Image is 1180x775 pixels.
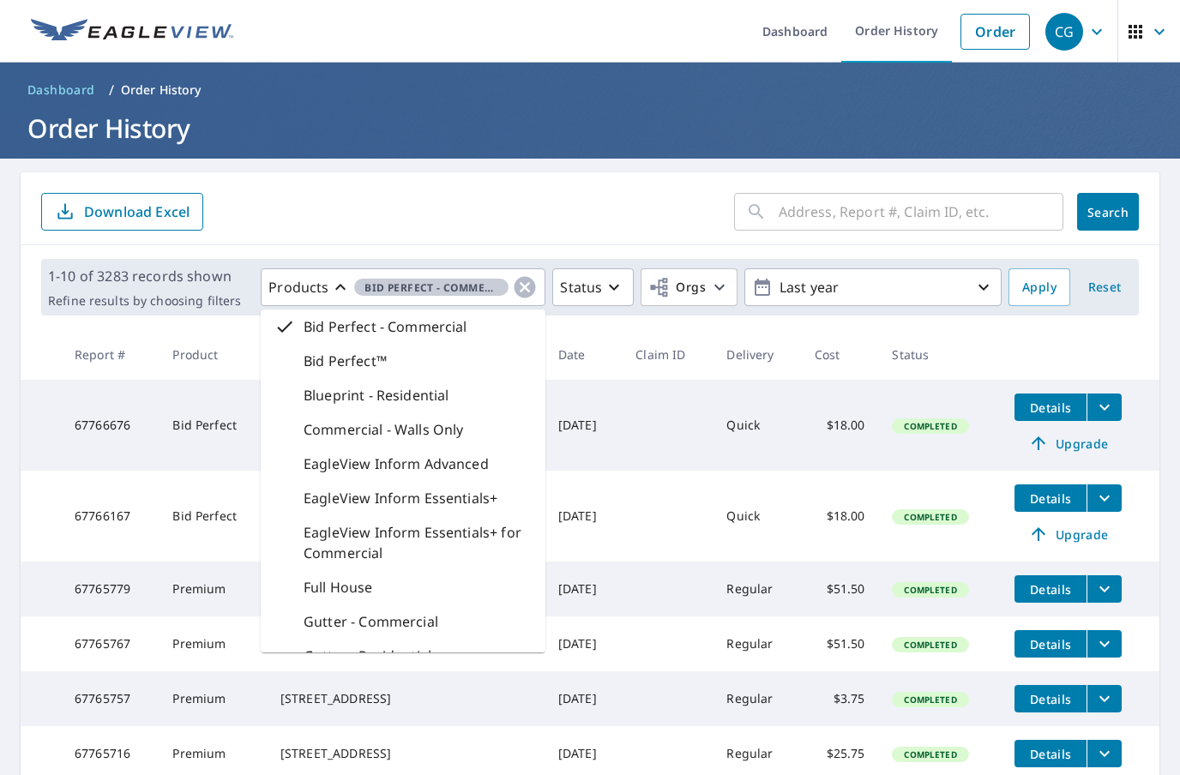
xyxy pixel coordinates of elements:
td: [DATE] [545,671,622,726]
p: Gutter - Residential [304,646,431,666]
button: detailsBtn-67765757 [1014,685,1087,712]
td: Bid Perfect [159,380,266,471]
span: Upgrade [1025,433,1111,454]
span: Upgrade [1025,524,1111,544]
div: Bid Perfect - Commercial [261,309,545,344]
th: Product [159,329,266,380]
td: Bid Perfect [159,471,266,562]
span: Completed [894,748,966,760]
div: Gutter - Residential [261,639,545,673]
p: Full House [304,577,373,598]
div: Full House [261,570,545,604]
span: Details [1025,636,1076,652]
button: detailsBtn-67765767 [1014,630,1087,658]
th: Report # [61,329,159,380]
span: Orgs [648,277,706,298]
a: Upgrade [1014,520,1122,548]
td: 67765767 [61,616,159,671]
span: Reset [1084,277,1125,298]
td: 67765779 [61,562,159,616]
img: EV Logo [31,19,233,45]
th: Delivery [713,329,801,380]
span: Details [1025,691,1076,707]
nav: breadcrumb [21,76,1159,104]
button: detailsBtn-67765779 [1014,575,1087,603]
td: [DATE] [545,616,622,671]
p: Refine results by choosing filters [48,293,241,309]
p: Commercial - Walls Only [304,419,463,440]
td: $18.00 [801,471,878,562]
td: $18.00 [801,380,878,471]
th: Date [545,329,622,380]
p: Status [560,277,602,297]
div: CG [1045,13,1083,51]
span: Details [1025,400,1076,416]
div: EagleView Inform Advanced [261,447,545,481]
button: filesDropdownBtn-67766167 [1087,484,1122,512]
td: Premium [159,671,266,726]
button: Reset [1077,268,1132,306]
button: Status [552,268,634,306]
p: Download Excel [84,202,190,221]
span: Details [1025,490,1076,507]
td: $51.50 [801,562,878,616]
span: Completed [894,639,966,651]
div: Gutter - Commercial [261,604,545,639]
h1: Order History [21,111,1159,146]
a: Upgrade [1014,430,1122,457]
button: detailsBtn-67766676 [1014,394,1087,421]
p: Gutter - Commercial [304,611,438,632]
a: Dashboard [21,76,102,104]
td: 67765757 [61,671,159,726]
td: Regular [713,616,801,671]
div: EagleView Inform Essentials+ [261,481,545,515]
td: $51.50 [801,616,878,671]
td: [DATE] [545,471,622,562]
button: detailsBtn-67766167 [1014,484,1087,512]
span: Completed [894,694,966,706]
button: Search [1077,193,1139,231]
p: 1-10 of 3283 records shown [48,266,241,286]
td: 67766676 [61,380,159,471]
p: Bid Perfect™ [304,351,387,371]
p: Last year [773,273,973,303]
button: Last year [744,268,1002,306]
span: Apply [1022,277,1057,298]
td: Regular [713,562,801,616]
th: Claim ID [622,329,713,380]
td: Quick [713,380,801,471]
button: filesDropdownBtn-67766676 [1087,394,1122,421]
th: Cost [801,329,878,380]
div: EagleView Inform Essentials+ for Commercial [261,515,545,570]
li: / [109,80,114,100]
a: Order [960,14,1030,50]
td: 67766167 [61,471,159,562]
span: Search [1091,204,1125,220]
span: Bid Perfect - Commercial [354,279,509,297]
p: EagleView Inform Essentials+ for Commercial [304,522,532,563]
div: Bid Perfect™ [261,344,545,378]
td: [DATE] [545,380,622,471]
button: filesDropdownBtn-67765779 [1087,575,1122,603]
th: Status [878,329,1001,380]
p: EagleView Inform Essentials+ [304,488,497,508]
span: Details [1025,746,1076,762]
td: Premium [159,562,266,616]
td: Premium [159,616,266,671]
p: Products [268,277,328,297]
td: [DATE] [545,562,622,616]
p: EagleView Inform Advanced [304,454,489,474]
span: Completed [894,511,966,523]
button: Download Excel [41,193,203,231]
button: filesDropdownBtn-67765757 [1087,685,1122,712]
div: [STREET_ADDRESS] [280,745,531,762]
td: Quick [713,471,801,562]
span: Completed [894,584,966,596]
div: [STREET_ADDRESS] [280,690,531,707]
td: $3.75 [801,671,878,726]
span: Details [1025,581,1076,598]
button: Orgs [641,268,737,306]
button: Apply [1008,268,1070,306]
button: ProductsBid Perfect - Commercial [261,268,545,306]
input: Address, Report #, Claim ID, etc. [779,188,1063,236]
